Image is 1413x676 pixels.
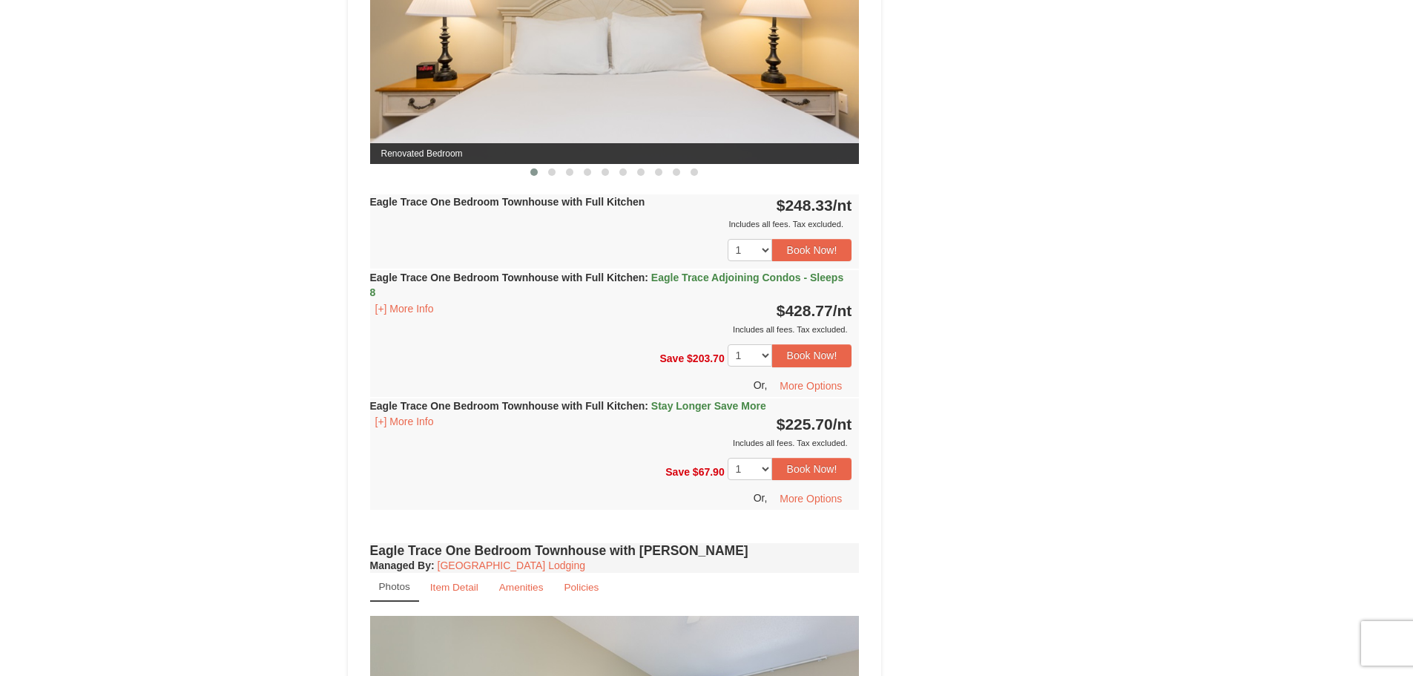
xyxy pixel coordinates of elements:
[754,378,768,390] span: Or,
[370,413,439,430] button: [+] More Info
[833,416,852,433] span: /nt
[772,344,852,367] button: Book Now!
[421,573,488,602] a: Item Detail
[370,559,435,571] strong: :
[645,400,648,412] span: :
[370,196,645,208] strong: Eagle Trace One Bedroom Townhouse with Full Kitchen
[554,573,608,602] a: Policies
[687,352,725,364] span: $203.70
[379,581,410,592] small: Photos
[490,573,553,602] a: Amenities
[777,416,833,433] span: $225.70
[370,543,860,558] h4: Eagle Trace One Bedroom Townhouse with [PERSON_NAME]
[370,322,852,337] div: Includes all fees. Tax excluded.
[665,465,690,477] span: Save
[370,559,431,571] span: Managed By
[833,302,852,319] span: /nt
[659,352,684,364] span: Save
[777,302,833,319] span: $428.77
[430,582,478,593] small: Item Detail
[499,582,544,593] small: Amenities
[833,197,852,214] span: /nt
[370,272,844,298] strong: Eagle Trace One Bedroom Townhouse with Full Kitchen
[370,301,439,317] button: [+] More Info
[370,436,852,450] div: Includes all fees. Tax excluded.
[370,143,860,164] span: Renovated Bedroom
[651,400,766,412] span: Stay Longer Save More
[754,492,768,504] span: Or,
[772,458,852,480] button: Book Now!
[438,559,585,571] a: [GEOGRAPHIC_DATA] Lodging
[370,400,766,412] strong: Eagle Trace One Bedroom Townhouse with Full Kitchen
[777,197,852,214] strong: $248.33
[370,573,419,602] a: Photos
[645,272,648,283] span: :
[564,582,599,593] small: Policies
[370,217,852,232] div: Includes all fees. Tax excluded.
[772,239,852,261] button: Book Now!
[693,465,725,477] span: $67.90
[770,375,852,397] button: More Options
[770,488,852,510] button: More Options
